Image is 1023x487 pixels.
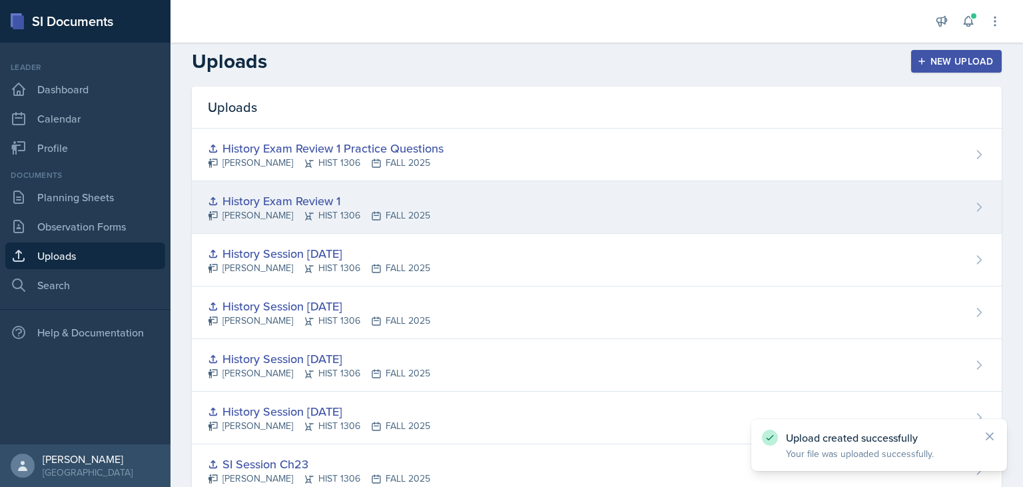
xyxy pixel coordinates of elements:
[208,261,430,275] div: [PERSON_NAME] HIST 1306 FALL 2025
[5,105,165,132] a: Calendar
[208,244,430,262] div: History Session [DATE]
[43,466,133,479] div: [GEOGRAPHIC_DATA]
[5,135,165,161] a: Profile
[5,169,165,181] div: Documents
[208,402,430,420] div: History Session [DATE]
[192,234,1002,286] a: History Session [DATE] [PERSON_NAME]HIST 1306FALL 2025
[5,319,165,346] div: Help & Documentation
[786,431,972,444] p: Upload created successfully
[192,129,1002,181] a: History Exam Review 1 Practice Questions [PERSON_NAME]HIST 1306FALL 2025
[208,455,430,473] div: SI Session Ch23
[192,339,1002,392] a: History Session [DATE] [PERSON_NAME]HIST 1306FALL 2025
[208,192,430,210] div: History Exam Review 1
[5,243,165,269] a: Uploads
[5,76,165,103] a: Dashboard
[208,314,430,328] div: [PERSON_NAME] HIST 1306 FALL 2025
[5,184,165,211] a: Planning Sheets
[208,350,430,368] div: History Session [DATE]
[911,50,1002,73] button: New Upload
[208,366,430,380] div: [PERSON_NAME] HIST 1306 FALL 2025
[920,56,994,67] div: New Upload
[208,297,430,315] div: History Session [DATE]
[208,419,430,433] div: [PERSON_NAME] HIST 1306 FALL 2025
[208,156,444,170] div: [PERSON_NAME] HIST 1306 FALL 2025
[192,181,1002,234] a: History Exam Review 1 [PERSON_NAME]HIST 1306FALL 2025
[208,139,444,157] div: History Exam Review 1 Practice Questions
[5,272,165,298] a: Search
[192,392,1002,444] a: History Session [DATE] [PERSON_NAME]HIST 1306FALL 2025
[208,472,430,486] div: [PERSON_NAME] HIST 1306 FALL 2025
[192,49,267,73] h2: Uploads
[192,87,1002,129] div: Uploads
[5,213,165,240] a: Observation Forms
[786,447,972,460] p: Your file was uploaded successfully.
[192,286,1002,339] a: History Session [DATE] [PERSON_NAME]HIST 1306FALL 2025
[43,452,133,466] div: [PERSON_NAME]
[5,61,165,73] div: Leader
[208,209,430,223] div: [PERSON_NAME] HIST 1306 FALL 2025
